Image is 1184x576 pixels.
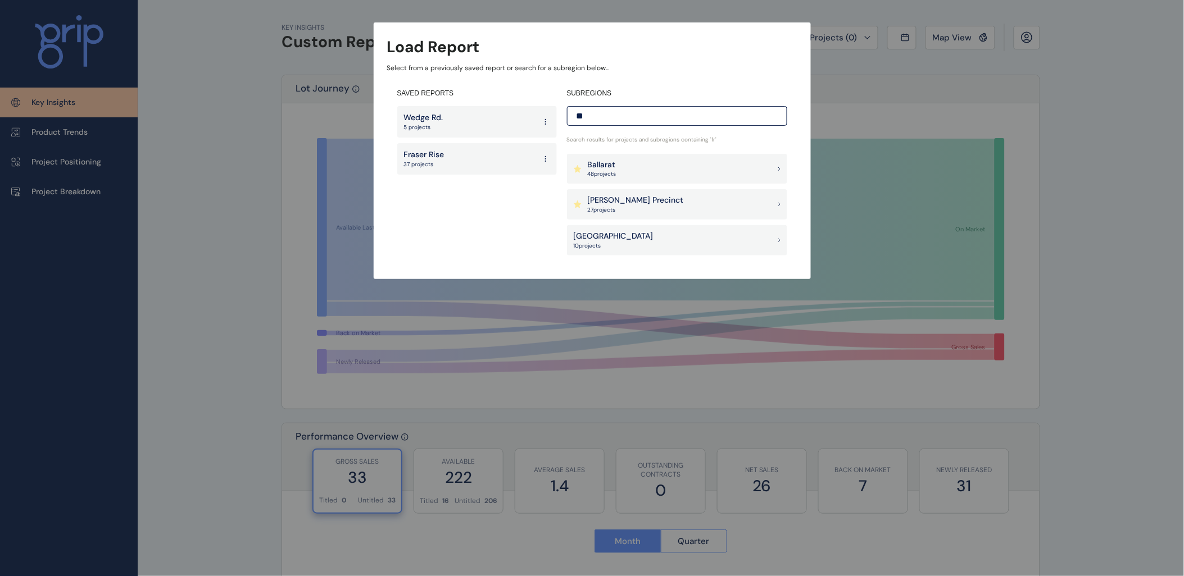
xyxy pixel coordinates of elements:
[397,89,557,98] h4: SAVED REPORTS
[404,112,443,124] p: Wedge Rd.
[404,124,443,131] p: 5 projects
[588,159,616,171] p: Ballarat
[588,195,684,206] p: [PERSON_NAME] Precinct
[574,242,654,250] p: 10 project s
[588,206,684,214] p: 27 project s
[574,231,654,242] p: [GEOGRAPHIC_DATA]
[588,170,616,178] p: 48 project s
[567,136,787,144] p: Search results for projects and subregions containing ' fr '
[387,36,480,58] h3: Load Report
[387,63,797,73] p: Select from a previously saved report or search for a subregion below...
[404,161,444,168] p: 37 projects
[567,89,787,98] h4: SUBREGIONS
[404,149,444,161] p: Fraser Rise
